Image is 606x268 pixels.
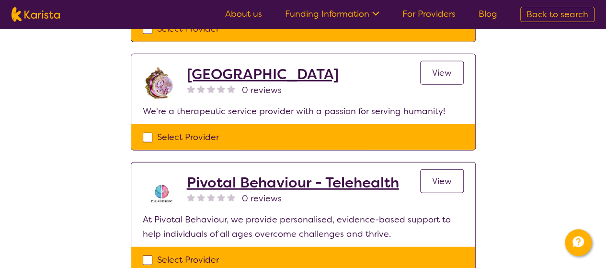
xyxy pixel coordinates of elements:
[432,175,452,187] span: View
[432,67,452,79] span: View
[242,191,282,206] span: 0 reviews
[11,7,60,22] img: Karista logo
[526,9,588,20] span: Back to search
[187,85,195,93] img: nonereviewstar
[207,193,215,201] img: nonereviewstar
[143,104,464,118] p: We're a therapeutic service provider with a passion for serving humanity!
[402,8,456,20] a: For Providers
[197,193,205,201] img: nonereviewstar
[187,66,339,83] a: [GEOGRAPHIC_DATA]
[143,212,464,241] p: At Pivotal Behaviour, we provide personalised, evidence-based support to help individuals of all ...
[143,174,181,212] img: s8av3rcikle0tbnjpqc8.png
[217,85,225,93] img: nonereviewstar
[520,7,595,22] a: Back to search
[242,83,282,97] span: 0 reviews
[225,8,262,20] a: About us
[227,85,235,93] img: nonereviewstar
[479,8,497,20] a: Blog
[420,61,464,85] a: View
[565,229,592,256] button: Channel Menu
[197,85,205,93] img: nonereviewstar
[207,85,215,93] img: nonereviewstar
[285,8,379,20] a: Funding Information
[187,174,399,191] a: Pivotal Behaviour - Telehealth
[187,193,195,201] img: nonereviewstar
[227,193,235,201] img: nonereviewstar
[217,193,225,201] img: nonereviewstar
[420,169,464,193] a: View
[143,66,181,104] img: rfp8ty096xuptqd48sbm.jpg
